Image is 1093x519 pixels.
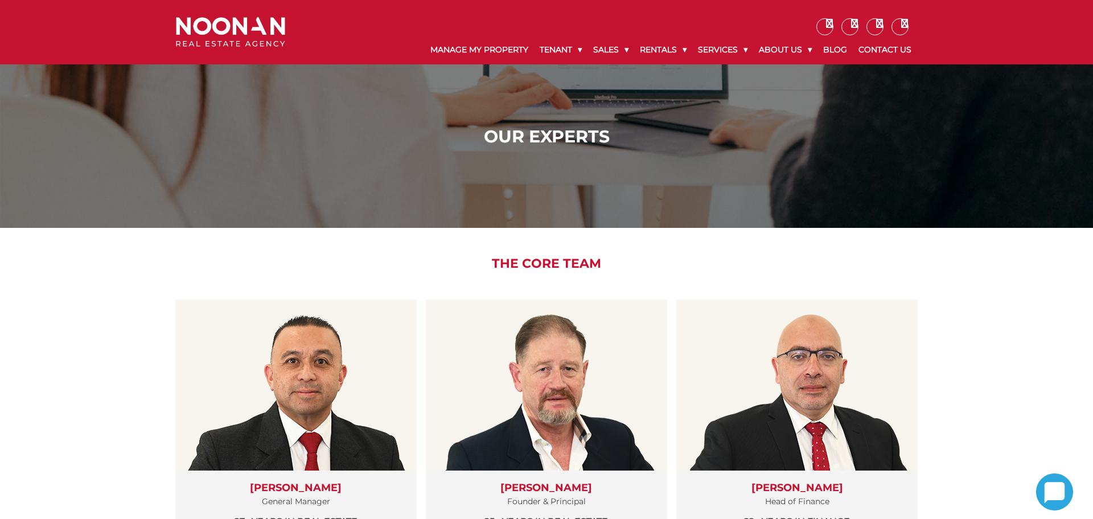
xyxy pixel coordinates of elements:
a: About Us [753,35,817,64]
h2: The Core Team [167,256,926,271]
h3: [PERSON_NAME] [187,482,405,495]
a: Tenant [534,35,587,64]
a: Manage My Property [425,35,534,64]
h1: Our Experts [179,126,915,147]
h3: [PERSON_NAME] [688,482,906,495]
a: Services [692,35,753,64]
a: Rentals [634,35,692,64]
h3: [PERSON_NAME] [437,482,656,495]
img: Noonan Real Estate Agency [176,17,285,47]
a: Contact Us [853,35,917,64]
p: Founder & Principal [437,495,656,509]
p: Head of Finance [688,495,906,509]
a: Blog [817,35,853,64]
p: General Manager [187,495,405,509]
a: Sales [587,35,634,64]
